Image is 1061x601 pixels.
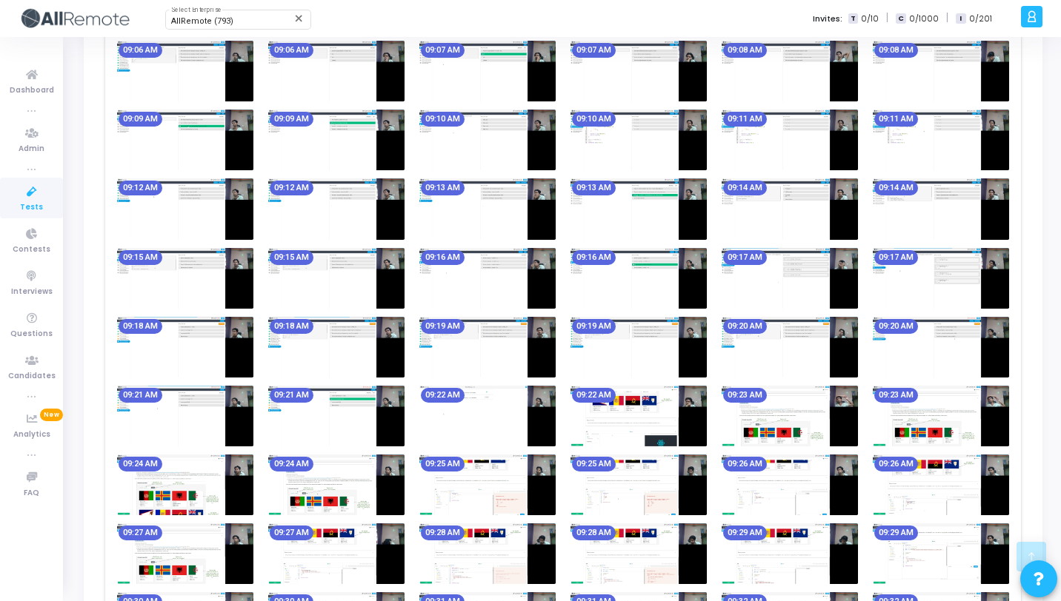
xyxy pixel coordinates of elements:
[813,13,842,25] label: Invites:
[722,454,858,515] img: screenshot-1755489369159.jpeg
[873,523,1009,584] img: screenshot-1755489579148.jpeg
[909,13,939,25] span: 0/1000
[419,248,556,309] img: screenshot-1755488769167.jpeg
[117,523,253,584] img: screenshot-1755489429157.jpeg
[119,457,162,471] mat-chip: 09:24 AM
[270,526,313,540] mat-chip: 09:27 AM
[270,43,313,58] mat-chip: 09:06 AM
[117,386,253,446] img: screenshot-1755489069137.jpeg
[268,523,405,584] img: screenshot-1755489459150.jpeg
[421,526,465,540] mat-chip: 09:28 AM
[171,16,233,26] span: AllRemote (793)
[293,13,305,24] mat-icon: Clear
[10,328,53,340] span: Questions
[19,4,130,33] img: logo
[874,319,918,334] mat-chip: 09:20 AM
[572,181,616,195] mat-chip: 09:13 AM
[722,386,858,446] img: screenshot-1755489189145.jpeg
[571,41,707,101] img: screenshot-1755488259153.jpeg
[119,250,162,265] mat-chip: 09:15 AM
[268,317,405,377] img: screenshot-1755488919162.jpeg
[723,526,767,540] mat-chip: 09:29 AM
[117,41,253,101] img: screenshot-1755488169150.jpeg
[19,143,44,155] span: Admin
[421,112,465,127] mat-chip: 09:10 AM
[270,250,313,265] mat-chip: 09:15 AM
[572,112,616,127] mat-chip: 09:10 AM
[419,523,556,584] img: screenshot-1755489489153.jpeg
[874,112,918,127] mat-chip: 09:11 AM
[723,250,767,265] mat-chip: 09:17 AM
[268,178,405,239] img: screenshot-1755488559154.jpeg
[268,386,405,446] img: screenshot-1755489099156.jpeg
[722,178,858,239] img: screenshot-1755488649175.jpeg
[874,250,918,265] mat-chip: 09:17 AM
[571,386,707,446] img: screenshot-1755489159144.jpeg
[946,10,948,26] span: |
[117,454,253,515] img: screenshot-1755489249150.jpeg
[874,457,918,471] mat-chip: 09:26 AM
[117,317,253,377] img: screenshot-1755488889172.jpeg
[571,110,707,170] img: screenshot-1755488439155.jpeg
[119,388,162,403] mat-chip: 09:21 AM
[722,41,858,101] img: screenshot-1755488289165.jpeg
[119,319,162,334] mat-chip: 09:18 AM
[873,110,1009,170] img: screenshot-1755488499169.jpeg
[268,110,405,170] img: screenshot-1755488379155.jpeg
[419,41,556,101] img: screenshot-1755488228176.jpeg
[117,178,253,239] img: screenshot-1755488529171.jpeg
[270,319,313,334] mat-chip: 09:18 AM
[874,526,918,540] mat-chip: 09:29 AM
[10,84,54,97] span: Dashboard
[723,457,767,471] mat-chip: 09:26 AM
[873,454,1009,515] img: screenshot-1755489399148.jpeg
[24,487,39,500] span: FAQ
[848,13,858,24] span: T
[571,178,707,239] img: screenshot-1755488619188.jpeg
[117,110,253,170] img: screenshot-1755488348189.jpeg
[722,110,858,170] img: screenshot-1755488469167.jpeg
[419,178,556,239] img: screenshot-1755488589162.jpeg
[268,454,405,515] img: screenshot-1755489279157.jpeg
[421,43,465,58] mat-chip: 09:07 AM
[874,388,918,403] mat-chip: 09:23 AM
[419,454,556,515] img: screenshot-1755489309177.jpeg
[723,181,767,195] mat-chip: 09:14 AM
[874,43,918,58] mat-chip: 09:08 AM
[873,317,1009,377] img: screenshot-1755489039154.jpeg
[13,429,50,441] span: Analytics
[421,457,465,471] mat-chip: 09:25 AM
[119,181,162,195] mat-chip: 09:12 AM
[572,526,616,540] mat-chip: 09:28 AM
[572,43,616,58] mat-chip: 09:07 AM
[419,110,556,170] img: screenshot-1755488409141.jpeg
[873,248,1009,309] img: screenshot-1755488859164.jpeg
[11,286,53,298] span: Interviews
[723,388,767,403] mat-chip: 09:23 AM
[572,319,616,334] mat-chip: 09:19 AM
[268,248,405,309] img: screenshot-1755488739171.jpeg
[270,181,313,195] mat-chip: 09:12 AM
[956,13,965,24] span: I
[572,457,616,471] mat-chip: 09:25 AM
[571,523,707,584] img: screenshot-1755489518990.jpeg
[886,10,888,26] span: |
[723,43,767,58] mat-chip: 09:08 AM
[421,250,465,265] mat-chip: 09:16 AM
[572,250,616,265] mat-chip: 09:16 AM
[20,201,43,214] span: Tests
[421,388,465,403] mat-chip: 09:22 AM
[421,181,465,195] mat-chip: 09:13 AM
[270,112,313,127] mat-chip: 09:09 AM
[40,409,63,421] span: New
[270,388,313,403] mat-chip: 09:21 AM
[722,523,858,584] img: screenshot-1755489549148.jpeg
[419,317,556,377] img: screenshot-1755488948917.jpeg
[13,244,50,256] span: Contests
[270,457,313,471] mat-chip: 09:24 AM
[419,386,556,446] img: screenshot-1755489129145.jpeg
[119,112,162,127] mat-chip: 09:09 AM
[861,13,879,25] span: 0/10
[873,386,1009,446] img: screenshot-1755489219132.jpeg
[722,248,858,309] img: screenshot-1755488829165.jpeg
